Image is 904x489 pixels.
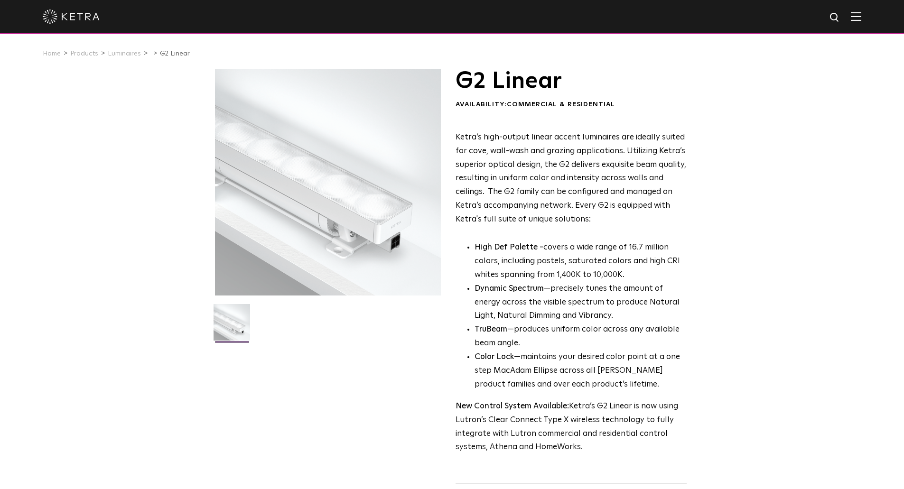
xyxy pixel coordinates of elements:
[475,282,687,323] li: —precisely tunes the amount of energy across the visible spectrum to produce Natural Light, Natur...
[475,285,544,293] strong: Dynamic Spectrum
[475,325,507,333] strong: TruBeam
[456,402,569,410] strong: New Control System Available:
[456,69,687,93] h1: G2 Linear
[108,50,141,57] a: Luminaires
[475,353,514,361] strong: Color Lock
[475,351,687,392] li: —maintains your desired color point at a one step MacAdam Ellipse across all [PERSON_NAME] produc...
[456,100,687,110] div: Availability:
[160,50,190,57] a: G2 Linear
[456,131,687,227] p: Ketra’s high-output linear accent luminaires are ideally suited for cove, wall-wash and grazing a...
[43,50,61,57] a: Home
[475,241,687,282] p: covers a wide range of 16.7 million colors, including pastels, saturated colors and high CRI whit...
[851,12,861,21] img: Hamburger%20Nav.svg
[475,323,687,351] li: —produces uniform color across any available beam angle.
[456,400,687,455] p: Ketra’s G2 Linear is now using Lutron’s Clear Connect Type X wireless technology to fully integra...
[829,12,841,24] img: search icon
[70,50,98,57] a: Products
[43,9,100,24] img: ketra-logo-2019-white
[507,101,615,108] span: Commercial & Residential
[475,243,543,251] strong: High Def Palette -
[214,304,250,348] img: G2-Linear-2021-Web-Square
